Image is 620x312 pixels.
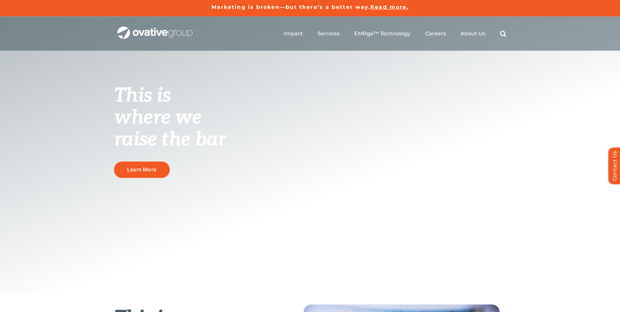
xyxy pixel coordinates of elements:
[500,30,506,37] a: Search
[284,30,303,37] a: Impact
[117,26,193,32] a: OG_Full_horizontal_WHT
[211,4,371,10] a: Marketing is broken—but there’s a better way.
[114,106,226,151] span: where we raise the bar
[370,4,409,10] a: Read more.
[284,23,506,44] nav: Menu
[425,30,446,37] a: Careers
[318,30,340,37] a: Services
[114,84,171,108] span: This is
[114,162,170,178] a: Learn More
[354,30,411,37] a: EMRge™ Technology
[127,166,156,173] span: Learn More
[461,30,485,37] a: About Us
